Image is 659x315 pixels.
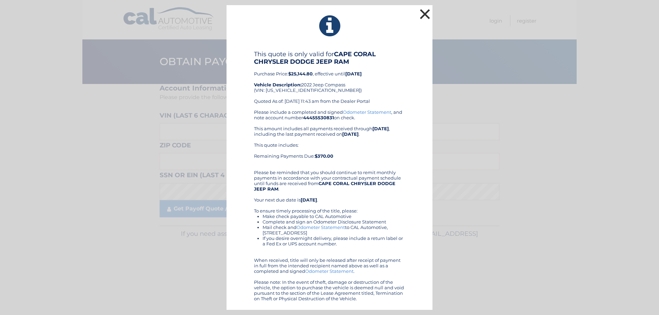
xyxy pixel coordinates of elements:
b: 44455530831 [303,115,334,120]
a: Odometer Statement [343,109,391,115]
b: CAPE CORAL CHRYSLER DODGE JEEP RAM [254,50,376,65]
li: If you desire overnight delivery, please include a return label or a Fed Ex or UPS account number. [263,235,405,246]
b: $370.00 [315,153,333,159]
a: Odometer Statement [297,225,345,230]
h4: This quote is only valid for [254,50,405,65]
b: $25,144.80 [288,71,313,76]
li: Make check payable to CAL Automotive [263,214,405,219]
b: [DATE] [345,71,362,76]
li: Mail check and to CAL Automotive, [STREET_ADDRESS] [263,225,405,235]
b: [DATE] [301,197,317,203]
li: Complete and sign an Odometer Disclosure Statement [263,219,405,225]
div: Purchase Price: , effective until 2022 Jeep Compass (VIN: [US_VEHICLE_IDENTIFICATION_NUMBER]) Quo... [254,50,405,109]
a: Odometer Statement [305,268,354,274]
div: Please include a completed and signed , and note account number on check. This amount includes al... [254,109,405,301]
strong: Vehicle Description: [254,82,301,87]
div: This quote includes: Remaining Payments Due: [254,142,405,164]
button: × [418,7,432,21]
b: [DATE] [342,131,359,137]
b: CAPE CORAL CHRYSLER DODGE JEEP RAM [254,181,395,192]
b: [DATE] [372,126,389,131]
